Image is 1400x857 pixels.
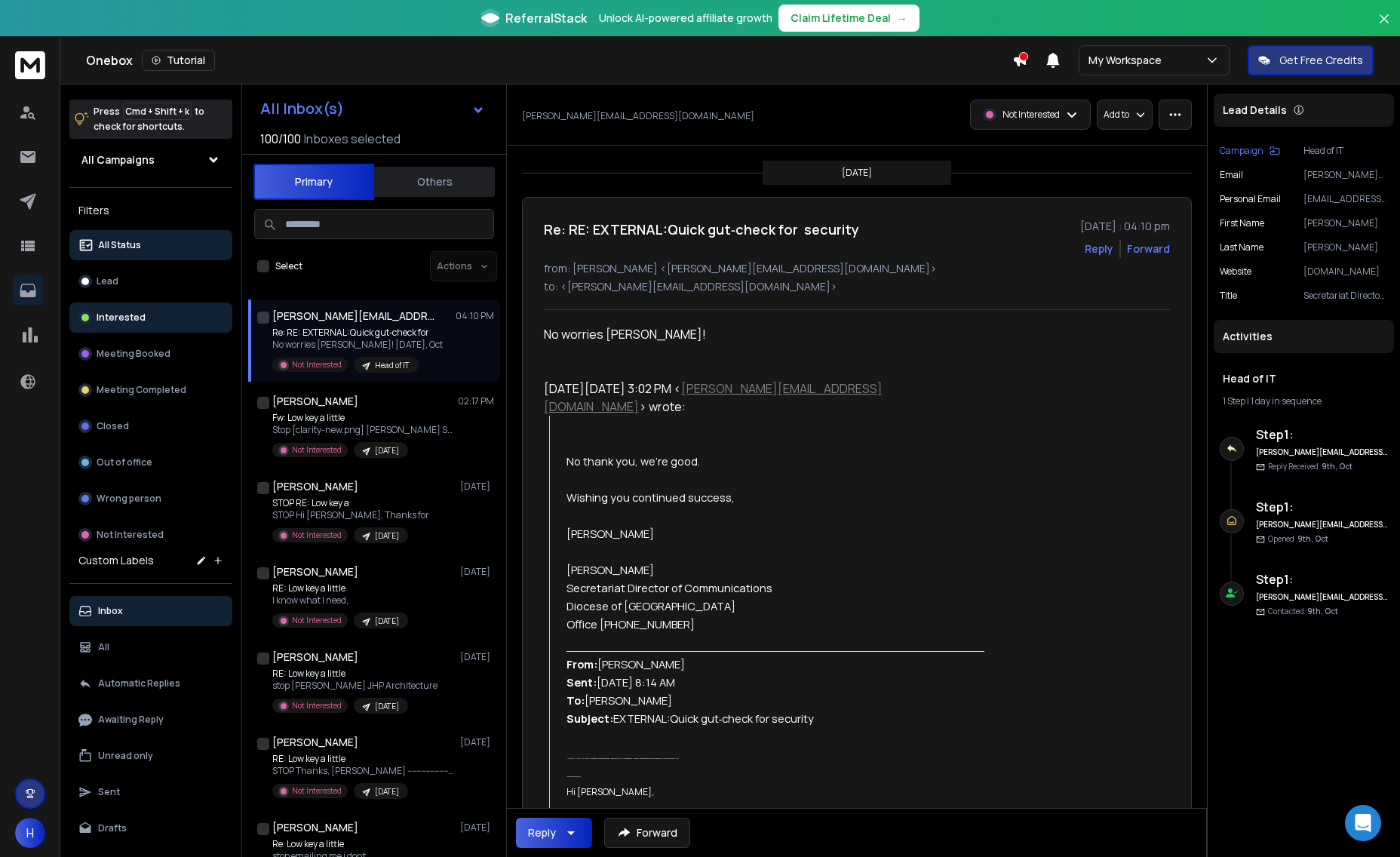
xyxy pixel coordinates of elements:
p: Last Name [1220,241,1263,253]
span: H [15,818,45,848]
button: Others [374,165,495,198]
h1: [PERSON_NAME] [272,650,358,665]
span: [PERSON_NAME] [566,562,654,577]
h6: Step 1 : [1256,498,1388,516]
p: Add to [1104,109,1129,121]
h1: [PERSON_NAME] [272,735,358,750]
button: Inbox [69,596,232,626]
span: No thank you, we’re good. [566,453,700,468]
p: [DATE] [460,566,494,578]
p: [DOMAIN_NAME] [1303,266,1388,278]
p: Interested [97,312,146,324]
button: Primary [253,164,374,200]
span: 9th, Oct [1307,606,1338,616]
h1: Head of IT [1223,371,1385,386]
span: 1 day in sequence [1251,395,1322,407]
span: Secretariat Director of Communications [566,580,772,595]
span: 9th, Oct [1322,461,1352,472]
button: All Campaigns [69,145,232,175]
h1: [PERSON_NAME] [272,394,358,409]
p: Not Interested [97,529,164,541]
span: 9th, Oct [1297,533,1328,544]
p: Drafts [98,822,127,834]
button: Meeting Booked [69,339,232,369]
p: website [1220,266,1251,278]
p: to: <[PERSON_NAME][EMAIL_ADDRESS][DOMAIN_NAME]> [544,279,1170,294]
p: All [98,641,109,653]
button: Tutorial [142,50,215,71]
button: Drafts [69,813,232,843]
p: Not Interested [292,359,342,370]
p: Meeting Completed [97,384,186,396]
p: RE: Low key a little [272,753,453,765]
p: Automatic Replies [98,677,180,690]
p: [DATE] [460,651,494,663]
p: Opened [1268,533,1328,545]
p: All Status [98,239,141,251]
p: Re: Low key a little [272,838,408,850]
p: Meeting Booked [97,348,170,360]
p: stop [PERSON_NAME] JHP Architecture [272,680,437,692]
p: [DATE] [460,822,494,834]
p: Re: RE: EXTERNAL:Quick gut‑check for [272,327,443,339]
h6: [PERSON_NAME][EMAIL_ADDRESS][DOMAIN_NAME] [1256,519,1388,530]
span: sophospsmartbannerend [566,776,581,777]
p: [DATE] [842,167,872,179]
p: Personal Email [1220,193,1281,205]
div: Open Intercom Messenger [1345,805,1381,841]
p: Contacted [1268,606,1338,617]
span: Office [PHONE_NUMBER] [566,616,695,631]
div: Forward [1127,241,1170,256]
p: Awaiting Reply [98,714,164,726]
p: Email [1220,169,1243,181]
h3: Custom Labels [78,553,154,568]
p: Lead Details [1223,103,1287,118]
p: Unlock AI-powered affiliate growth [599,11,772,26]
p: Fw: Low key a little [272,412,453,424]
div: Onebox [86,50,1012,71]
button: Close banner [1374,9,1394,45]
p: Unread only [98,750,153,762]
button: Sent [69,777,232,807]
p: 04:10 PM [456,310,494,322]
p: Not Interested [292,785,342,797]
button: Claim Lifetime Deal→ [778,5,920,32]
p: Not Interested [292,615,342,626]
p: Stop [clarity-new.png] [PERSON_NAME] Senior [272,424,453,436]
label: Select [275,260,302,272]
h3: Filters [69,200,232,221]
button: Awaiting Reply [69,705,232,735]
p: title [1220,290,1237,302]
p: [DATE] [460,736,494,748]
div: Activities [1214,320,1394,353]
p: [DATE] [375,616,399,627]
div: | [1223,395,1385,407]
span: Hi [PERSON_NAME], [566,785,654,798]
h1: Re: RE: EXTERNAL:Quick gut‑check for security [544,219,859,240]
button: Reply [516,818,592,848]
strong: Subject: [566,711,613,726]
p: Not Interested [292,444,342,456]
p: Not Interested [292,530,342,541]
p: [DATE] : 04:10 pm [1080,219,1170,234]
p: [PERSON_NAME][EMAIL_ADDRESS][DOMAIN_NAME] [1303,169,1388,181]
p: [DATE] [375,530,399,542]
p: Campaign [1220,145,1263,157]
strong: Sent: [566,674,597,690]
button: Wrong person [69,484,232,514]
button: All [69,632,232,662]
div: [DATE][DATE] 3:02 PM < > wrote: [544,379,984,416]
button: Not Interested [69,520,232,550]
h1: All Campaigns [81,152,155,167]
p: Reply Received [1268,461,1352,472]
p: Head of IT [1303,145,1388,157]
p: [PERSON_NAME][EMAIL_ADDRESS][DOMAIN_NAME] [522,110,754,122]
p: Lead [97,275,118,287]
button: Meeting Completed [69,375,232,405]
span: Cmd + Shift + k [123,103,192,120]
span: [PERSON_NAME] [566,526,654,541]
h6: Step 1 : [1256,425,1388,444]
p: STOP Hi [PERSON_NAME], Thanks for [272,509,429,521]
h6: [PERSON_NAME][EMAIL_ADDRESS][DOMAIN_NAME] [1256,591,1388,603]
h3: Inboxes selected [304,130,401,148]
